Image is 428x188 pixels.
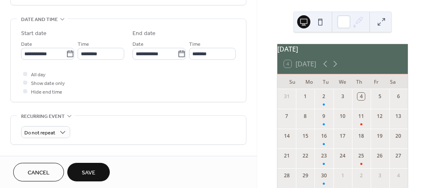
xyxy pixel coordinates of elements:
[277,44,408,54] div: [DATE]
[302,113,309,120] div: 8
[357,132,365,140] div: 18
[21,15,58,24] span: Date and time
[357,152,365,160] div: 25
[384,74,401,89] div: Sa
[283,152,291,160] div: 21
[302,152,309,160] div: 22
[395,93,402,100] div: 6
[302,132,309,140] div: 15
[376,113,383,120] div: 12
[368,74,385,89] div: Fr
[284,74,301,89] div: Su
[376,132,383,140] div: 19
[132,40,144,49] span: Date
[317,74,334,89] div: Tu
[31,79,65,88] span: Show date only
[376,93,383,100] div: 5
[82,169,95,177] span: Save
[351,74,368,89] div: Th
[395,132,402,140] div: 20
[376,152,383,160] div: 26
[395,113,402,120] div: 13
[283,93,291,100] div: 31
[13,163,64,181] button: Cancel
[320,132,328,140] div: 16
[339,132,346,140] div: 17
[21,29,47,38] div: Start date
[189,40,201,49] span: Time
[357,93,365,100] div: 4
[31,88,62,96] span: Hide end time
[357,172,365,179] div: 2
[31,70,45,79] span: All day
[302,93,309,100] div: 1
[376,172,383,179] div: 3
[302,172,309,179] div: 29
[21,112,65,121] span: Recurring event
[320,172,328,179] div: 30
[283,172,291,179] div: 28
[24,128,55,138] span: Do not repeat
[301,74,318,89] div: Mo
[28,169,50,177] span: Cancel
[283,113,291,120] div: 7
[320,93,328,100] div: 2
[78,40,89,49] span: Time
[395,152,402,160] div: 27
[334,74,351,89] div: We
[395,172,402,179] div: 4
[320,113,328,120] div: 9
[339,113,346,120] div: 10
[339,172,346,179] div: 1
[67,163,110,181] button: Save
[21,40,32,49] span: Date
[21,155,53,163] span: Event image
[132,29,156,38] div: End date
[339,152,346,160] div: 24
[283,132,291,140] div: 14
[357,113,365,120] div: 11
[339,93,346,100] div: 3
[320,152,328,160] div: 23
